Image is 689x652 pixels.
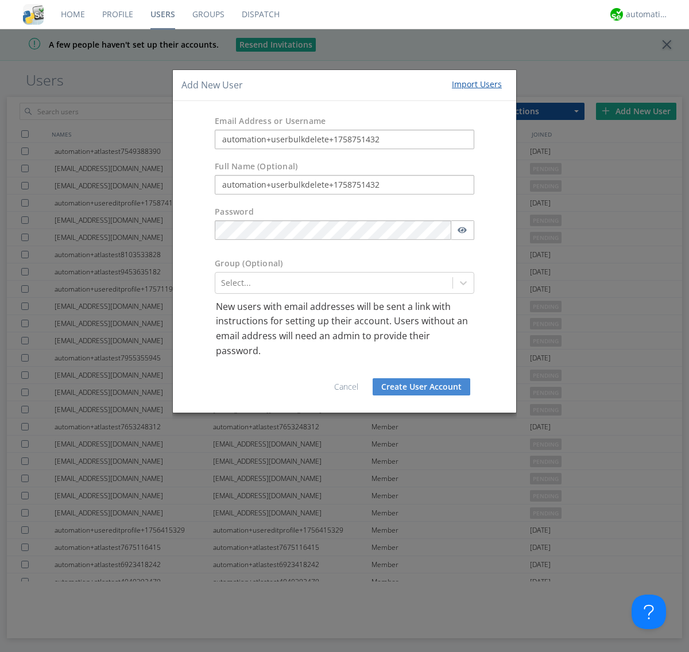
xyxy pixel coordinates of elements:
a: Cancel [334,381,358,392]
div: automation+atlas [626,9,669,20]
button: Create User Account [373,378,470,395]
input: Julie Appleseed [215,175,474,195]
label: Email Address or Username [215,115,326,127]
label: Group (Optional) [215,258,282,269]
h4: Add New User [181,79,243,92]
img: d2d01cd9b4174d08988066c6d424eccd [610,8,623,21]
label: Password [215,206,254,218]
div: Import Users [452,79,502,90]
label: Full Name (Optional) [215,161,297,172]
input: e.g. email@address.com, Housekeeping1 [215,130,474,149]
img: cddb5a64eb264b2086981ab96f4c1ba7 [23,4,44,25]
p: New users with email addresses will be sent a link with instructions for setting up their account... [216,300,473,358]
